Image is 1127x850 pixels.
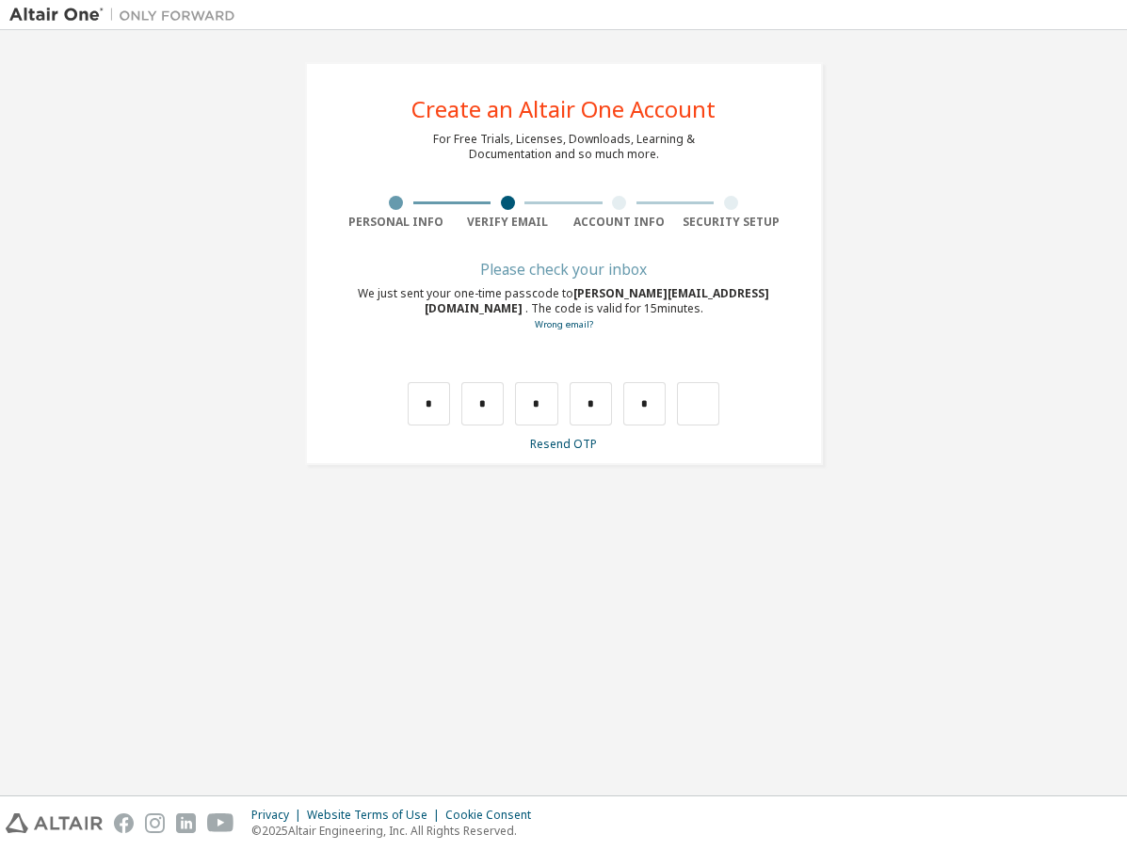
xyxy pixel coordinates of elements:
img: instagram.svg [145,813,165,833]
div: Website Terms of Use [307,808,445,823]
img: altair_logo.svg [6,813,103,833]
p: © 2025 Altair Engineering, Inc. All Rights Reserved. [251,823,542,839]
img: linkedin.svg [176,813,196,833]
div: Please check your inbox [341,264,787,275]
div: Verify Email [452,215,564,230]
div: Create an Altair One Account [411,98,716,120]
img: youtube.svg [207,813,234,833]
img: Altair One [9,6,245,24]
a: Go back to the registration form [535,318,593,330]
img: facebook.svg [114,813,134,833]
div: Account Info [564,215,676,230]
div: Security Setup [675,215,787,230]
div: Privacy [251,808,307,823]
div: Cookie Consent [445,808,542,823]
a: Resend OTP [530,436,597,452]
span: [PERSON_NAME][EMAIL_ADDRESS][DOMAIN_NAME] [425,285,770,316]
div: Personal Info [341,215,453,230]
div: For Free Trials, Licenses, Downloads, Learning & Documentation and so much more. [433,132,695,162]
div: We just sent your one-time passcode to . The code is valid for 15 minutes. [341,286,787,332]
